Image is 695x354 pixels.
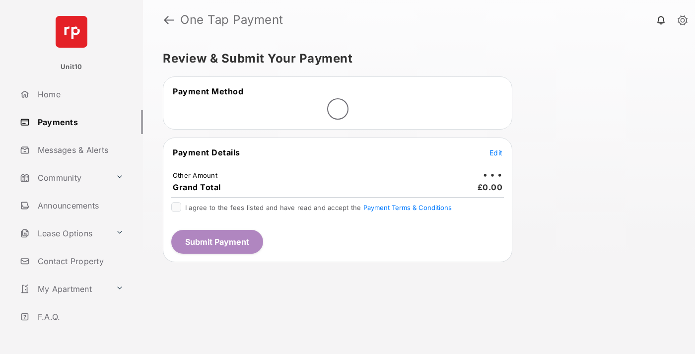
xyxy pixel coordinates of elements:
[489,147,502,157] button: Edit
[173,86,243,96] span: Payment Method
[16,138,143,162] a: Messages & Alerts
[56,16,87,48] img: svg+xml;base64,PHN2ZyB4bWxucz0iaHR0cDovL3d3dy53My5vcmcvMjAwMC9zdmciIHdpZHRoPSI2NCIgaGVpZ2h0PSI2NC...
[489,148,502,157] span: Edit
[16,82,143,106] a: Home
[185,204,452,212] span: I agree to the fees listed and have read and accept the
[180,14,283,26] strong: One Tap Payment
[61,62,82,72] p: Unit10
[478,182,503,192] span: £0.00
[16,110,143,134] a: Payments
[16,221,112,245] a: Lease Options
[163,53,667,65] h5: Review & Submit Your Payment
[16,166,112,190] a: Community
[16,249,143,273] a: Contact Property
[172,171,218,180] td: Other Amount
[16,194,143,217] a: Announcements
[171,230,263,254] button: Submit Payment
[16,305,143,329] a: F.A.Q.
[363,204,452,212] button: I agree to the fees listed and have read and accept the
[16,277,112,301] a: My Apartment
[173,147,240,157] span: Payment Details
[173,182,221,192] span: Grand Total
